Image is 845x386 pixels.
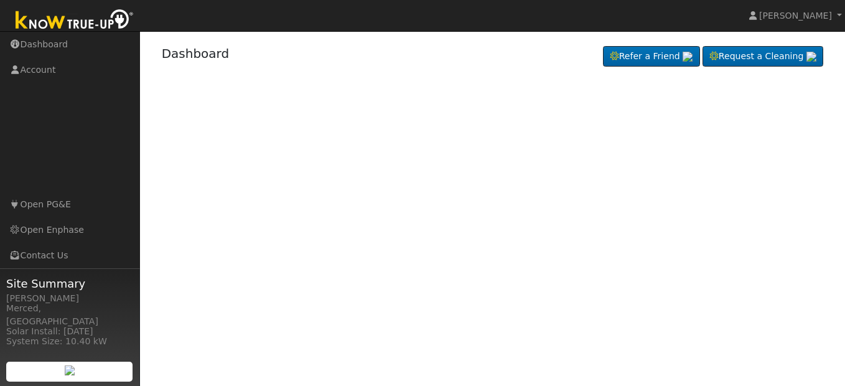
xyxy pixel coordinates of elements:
[759,11,832,21] span: [PERSON_NAME]
[162,46,230,61] a: Dashboard
[6,302,133,328] div: Merced, [GEOGRAPHIC_DATA]
[6,275,133,292] span: Site Summary
[6,292,133,305] div: [PERSON_NAME]
[683,52,693,62] img: retrieve
[65,365,75,375] img: retrieve
[6,335,133,348] div: System Size: 10.40 kW
[6,325,133,338] div: Solar Install: [DATE]
[603,46,700,67] a: Refer a Friend
[806,52,816,62] img: retrieve
[703,46,823,67] a: Request a Cleaning
[9,7,140,35] img: Know True-Up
